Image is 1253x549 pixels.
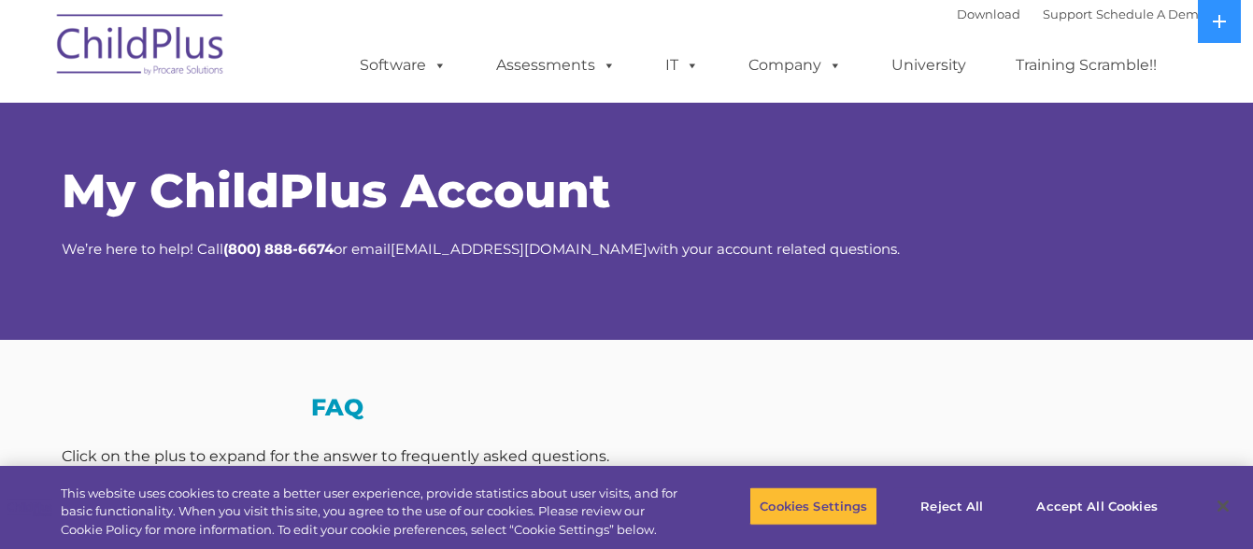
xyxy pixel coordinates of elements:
[477,47,634,84] a: Assessments
[61,485,690,540] div: This website uses cookies to create a better user experience, provide statistics about user visit...
[749,486,877,526] button: Cookies Settings
[647,47,718,84] a: IT
[1096,7,1206,21] a: Schedule A Demo
[893,486,1010,526] button: Reject All
[341,47,465,84] a: Software
[1026,486,1167,526] button: Accept All Cookies
[62,396,613,419] h3: FAQ
[48,1,235,94] img: ChildPlus by Procare Solutions
[957,7,1020,21] a: Download
[62,443,613,471] div: Click on the plus to expand for the answer to frequently asked questions.
[228,240,334,258] strong: 800) 888-6674
[873,47,985,84] a: University
[997,47,1175,84] a: Training Scramble!!
[957,7,1206,21] font: |
[391,240,648,258] a: [EMAIL_ADDRESS][DOMAIN_NAME]
[62,240,900,258] span: We’re here to help! Call or email with your account related questions.
[1043,7,1092,21] a: Support
[1203,486,1244,527] button: Close
[223,240,228,258] strong: (
[62,162,610,219] span: My ChildPlus Account
[730,47,861,84] a: Company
